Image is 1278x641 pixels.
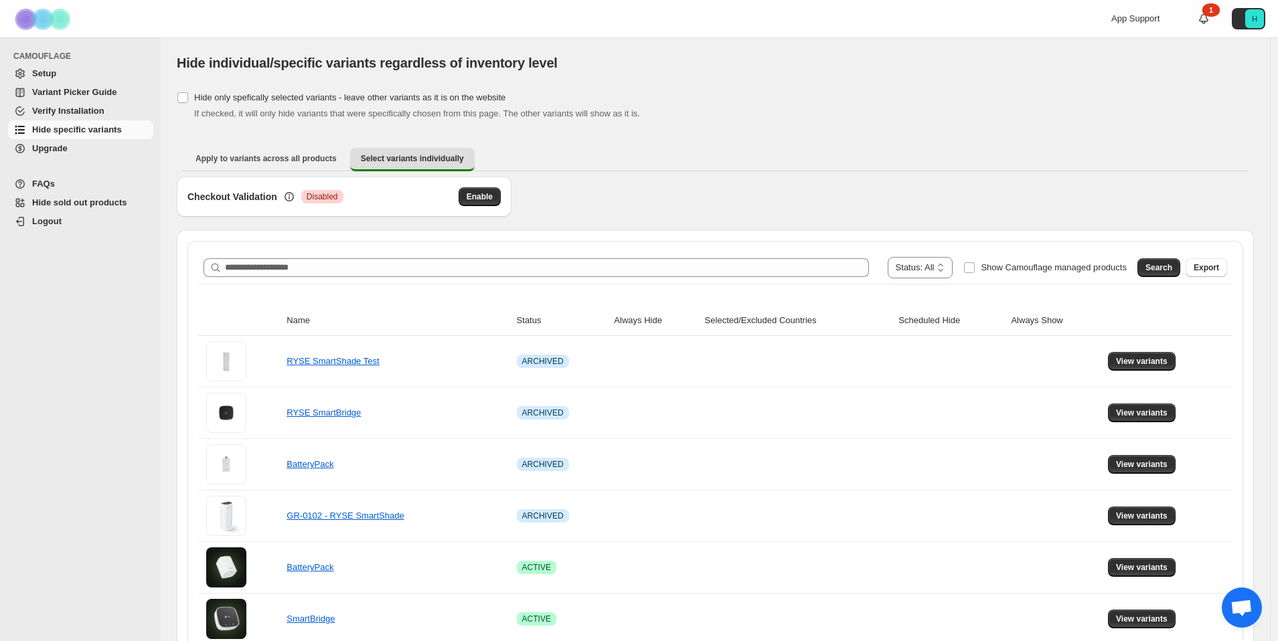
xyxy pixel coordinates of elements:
[287,459,333,469] a: BatteryPack
[32,179,55,189] span: FAQs
[185,148,347,169] button: Apply to variants across all products
[522,407,564,418] span: ARCHIVED
[206,547,246,587] img: BatteryPack
[11,1,78,37] img: Camouflage
[1186,258,1227,277] button: Export
[8,139,153,158] a: Upgrade
[522,614,551,624] span: ACTIVE
[1007,306,1104,336] th: Always Show
[287,407,361,418] a: RYSE SmartBridge
[522,562,551,573] span: ACTIVE
[1116,511,1168,521] span: View variants
[610,306,700,336] th: Always Hide
[894,306,1007,336] th: Scheduled Hide
[1108,558,1176,577] button: View variants
[287,614,335,624] a: SmartBridge
[32,87,116,97] span: Variant Picker Guide
[187,190,277,203] h3: Checkout Validation
[32,106,104,116] span: Verify Installation
[1108,403,1176,422] button: View variants
[1194,262,1219,273] span: Export
[350,148,475,171] button: Select variants individually
[32,68,56,78] span: Setup
[1108,352,1176,371] button: View variants
[1108,455,1176,474] button: View variants
[206,599,246,639] img: SmartBridge
[1116,459,1168,470] span: View variants
[195,153,337,164] span: Apply to variants across all products
[8,83,153,102] a: Variant Picker Guide
[8,193,153,212] a: Hide sold out products
[1116,614,1168,624] span: View variants
[8,102,153,120] a: Verify Installation
[283,306,512,336] th: Name
[13,51,154,62] span: CAMOUFLAGE
[194,108,640,118] span: If checked, it will only hide variants that were specifically chosen from this page. The other va...
[1116,356,1168,367] span: View variants
[1145,262,1172,273] span: Search
[287,356,379,366] a: RYSE SmartShade Test
[1222,587,1262,628] div: Open chat
[701,306,895,336] th: Selected/Excluded Countries
[8,64,153,83] a: Setup
[177,56,558,70] span: Hide individual/specific variants regardless of inventory level
[459,187,501,206] button: Enable
[522,459,564,470] span: ARCHIVED
[8,212,153,231] a: Logout
[1111,13,1160,23] span: App Support
[32,124,122,134] span: Hide specific variants
[194,92,505,102] span: Hide only spefically selected variants - leave other variants as it is on the website
[307,191,338,202] span: Disabled
[361,153,464,164] span: Select variants individually
[206,496,246,536] img: GR-0102 - RYSE SmartShade
[522,356,564,367] span: ARCHIVED
[513,306,611,336] th: Status
[1197,12,1210,25] a: 1
[1108,507,1176,525] button: View variants
[32,216,62,226] span: Logout
[1202,3,1220,17] div: 1
[287,511,404,521] a: GR-0102 - RYSE SmartShade
[32,197,127,207] span: Hide sold out products
[522,511,564,521] span: ARCHIVED
[1116,407,1168,418] span: View variants
[981,262,1127,272] span: Show Camouflage managed products
[467,191,493,202] span: Enable
[1116,562,1168,573] span: View variants
[1108,610,1176,628] button: View variants
[1137,258,1180,277] button: Search
[1245,9,1264,28] span: Avatar with initials H
[287,562,333,572] a: BatteryPack
[8,175,153,193] a: FAQs
[1232,8,1265,29] button: Avatar with initials H
[1252,15,1257,23] text: H
[8,120,153,139] a: Hide specific variants
[32,143,68,153] span: Upgrade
